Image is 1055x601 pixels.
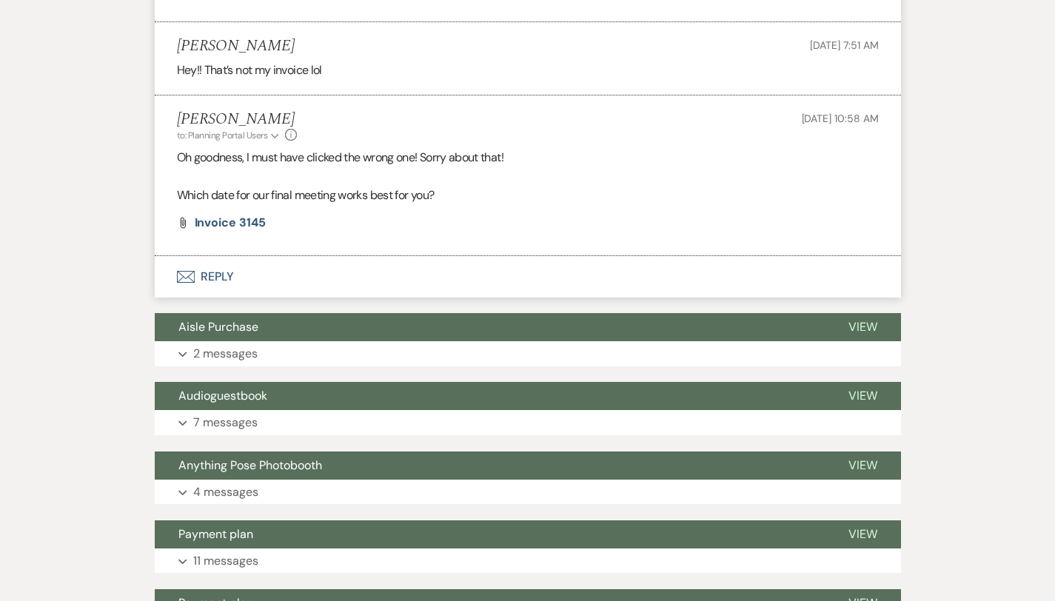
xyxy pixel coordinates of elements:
[155,313,825,341] button: Aisle Purchase
[155,548,901,574] button: 11 messages
[177,130,268,141] span: to: Planning Portal Users
[155,341,901,366] button: 2 messages
[848,388,877,403] span: View
[193,344,258,363] p: 2 messages
[193,551,258,571] p: 11 messages
[848,319,877,335] span: View
[178,319,258,335] span: Aisle Purchase
[193,413,258,432] p: 7 messages
[177,186,879,205] p: Which date for our final meeting works best for you?
[155,256,901,298] button: Reply
[177,37,295,56] h5: [PERSON_NAME]
[178,526,253,542] span: Payment plan
[848,526,877,542] span: View
[177,129,282,142] button: to: Planning Portal Users
[802,112,879,125] span: [DATE] 10:58 AM
[155,480,901,505] button: 4 messages
[195,215,266,230] span: Invoice 3145
[193,483,258,502] p: 4 messages
[178,457,322,473] span: Anything Pose Photobooth
[177,61,879,80] p: Hey!! That’s not my invoice lol
[177,110,298,129] h5: [PERSON_NAME]
[848,457,877,473] span: View
[155,520,825,548] button: Payment plan
[825,313,901,341] button: View
[155,382,825,410] button: Audioguestbook
[195,217,266,229] a: Invoice 3145
[177,148,879,167] p: Oh goodness, I must have clicked the wrong one! Sorry about that!
[825,451,901,480] button: View
[155,410,901,435] button: 7 messages
[825,382,901,410] button: View
[825,520,901,548] button: View
[178,388,267,403] span: Audioguestbook
[810,38,878,52] span: [DATE] 7:51 AM
[155,451,825,480] button: Anything Pose Photobooth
